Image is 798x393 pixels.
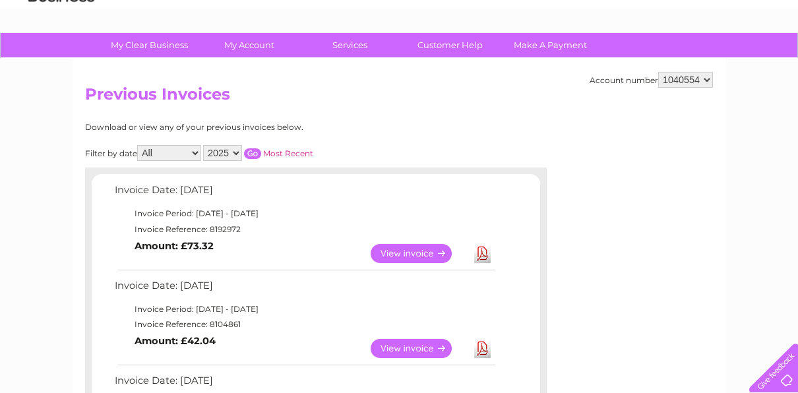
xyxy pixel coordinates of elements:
[599,56,628,66] a: Energy
[371,339,468,358] a: View
[111,301,497,317] td: Invoice Period: [DATE] - [DATE]
[636,56,675,66] a: Telecoms
[111,317,497,332] td: Invoice Reference: 8104861
[474,339,491,358] a: Download
[371,244,468,263] a: View
[111,181,497,206] td: Invoice Date: [DATE]
[754,56,785,66] a: Log out
[474,244,491,263] a: Download
[28,34,95,75] img: logo.png
[195,33,304,57] a: My Account
[135,335,216,347] b: Amount: £42.04
[590,72,713,88] div: Account number
[710,56,743,66] a: Contact
[111,222,497,237] td: Invoice Reference: 8192972
[85,85,713,110] h2: Previous Invoices
[85,145,431,161] div: Filter by date
[396,33,505,57] a: Customer Help
[111,277,497,301] td: Invoice Date: [DATE]
[496,33,605,57] a: Make A Payment
[549,7,640,23] a: 0333 014 3131
[683,56,702,66] a: Blog
[85,123,431,132] div: Download or view any of your previous invoices below.
[135,240,214,252] b: Amount: £73.32
[263,148,313,158] a: Most Recent
[95,33,204,57] a: My Clear Business
[295,33,404,57] a: Services
[566,56,591,66] a: Water
[88,7,712,64] div: Clear Business is a trading name of Verastar Limited (registered in [GEOGRAPHIC_DATA] No. 3667643...
[111,206,497,222] td: Invoice Period: [DATE] - [DATE]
